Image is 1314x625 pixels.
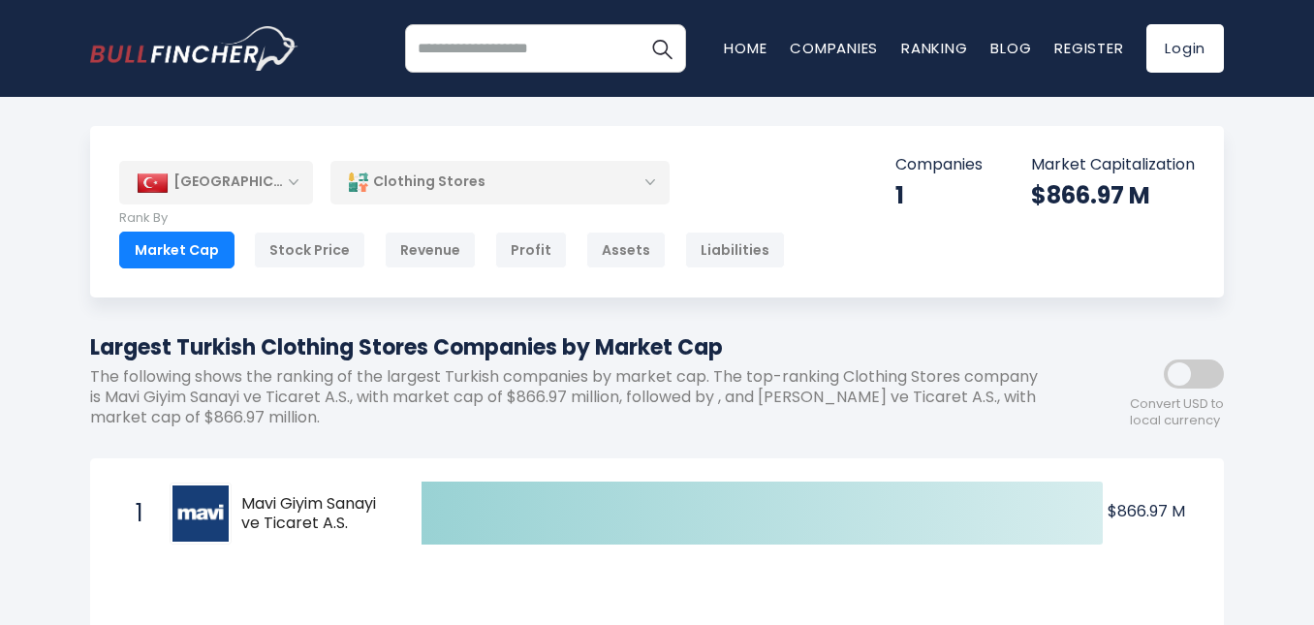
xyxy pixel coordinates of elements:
[90,26,298,71] a: Go to homepage
[172,485,229,542] img: Mavi Giyim Sanayi ve Ticaret A.S.
[990,38,1031,58] a: Blog
[790,38,878,58] a: Companies
[90,331,1049,363] h1: Largest Turkish Clothing Stores Companies by Market Cap
[638,24,686,73] button: Search
[1031,180,1195,210] div: $866.97 M
[895,180,983,210] div: 1
[724,38,766,58] a: Home
[90,367,1049,427] p: The following shows the ranking of the largest Turkish companies by market cap. The top-ranking C...
[1130,396,1224,429] span: Convert USD to local currency
[586,232,666,268] div: Assets
[254,232,365,268] div: Stock Price
[119,232,235,268] div: Market Cap
[1031,155,1195,175] p: Market Capitalization
[90,26,298,71] img: bullfincher logo
[685,232,785,268] div: Liabilities
[1054,38,1123,58] a: Register
[119,161,313,203] div: [GEOGRAPHIC_DATA]
[126,497,145,530] span: 1
[330,160,670,204] div: Clothing Stores
[495,232,567,268] div: Profit
[119,210,785,227] p: Rank By
[1146,24,1224,73] a: Login
[1108,500,1185,522] text: $866.97 M
[901,38,967,58] a: Ranking
[895,155,983,175] p: Companies
[241,494,388,535] span: Mavi Giyim Sanayi ve Ticaret A.S.
[385,232,476,268] div: Revenue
